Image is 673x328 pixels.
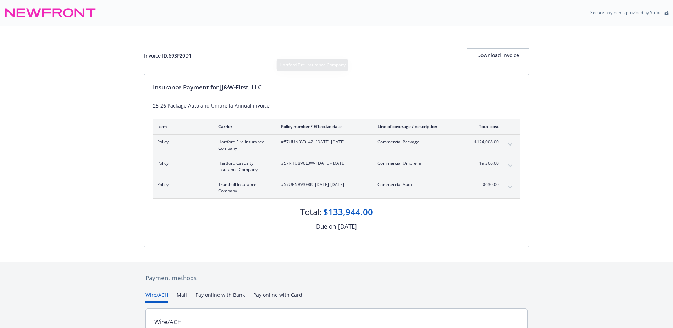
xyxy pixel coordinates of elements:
div: PolicyTrumbull Insurance Company#57UENBV3FRK- [DATE]-[DATE]Commercial Auto$630.00expand content [153,177,520,198]
div: Total: [300,206,322,218]
div: Insurance Payment for JJ&W-First, LLC [153,83,520,92]
span: Commercial Umbrella [377,160,461,166]
div: Line of coverage / description [377,124,461,130]
div: Wire/ACH [154,317,182,327]
div: Payment methods [145,273,528,283]
span: Policy [157,181,207,188]
div: [DATE] [338,222,357,231]
div: Carrier [218,124,270,130]
div: 25-26 Package Auto and Umbrella Annual invoice [153,102,520,109]
div: Item [157,124,207,130]
span: Commercial Package [377,139,461,145]
div: PolicyHartford Fire Insurance Company#57UUNBV0L42- [DATE]-[DATE]Commercial Package$124,008.00expa... [153,135,520,156]
span: Hartford Fire Insurance Company [218,139,270,152]
span: Commercial Auto [377,181,461,188]
span: #57UUNBV0L42 - [DATE]-[DATE] [281,139,366,145]
span: $9,306.00 [472,160,499,166]
div: PolicyHartford Casualty Insurance Company#57RHUBV0L3W- [DATE]-[DATE]Commercial Umbrella$9,306.00e... [153,156,520,177]
button: Wire/ACH [145,291,168,303]
span: $630.00 [472,181,499,188]
button: Mail [177,291,187,303]
button: expand content [504,139,516,150]
span: Hartford Casualty Insurance Company [218,160,270,173]
span: Trumbull Insurance Company [218,181,270,194]
button: expand content [504,160,516,171]
span: Policy [157,160,207,166]
span: #57RHUBV0L3W - [DATE]-[DATE] [281,160,366,166]
div: Due on [316,222,336,231]
p: Secure payments provided by Stripe [590,10,662,16]
button: Pay online with Card [253,291,302,303]
div: Invoice ID: 693F20D1 [144,52,192,59]
button: Pay online with Bank [195,291,245,303]
span: #57UENBV3FRK - [DATE]-[DATE] [281,181,366,188]
button: Download Invoice [467,48,529,62]
span: Policy [157,139,207,145]
div: Policy number / Effective date [281,124,366,130]
button: expand content [504,181,516,193]
div: Total cost [472,124,499,130]
span: $124,008.00 [472,139,499,145]
div: $133,944.00 [323,206,373,218]
div: Download Invoice [467,49,529,62]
